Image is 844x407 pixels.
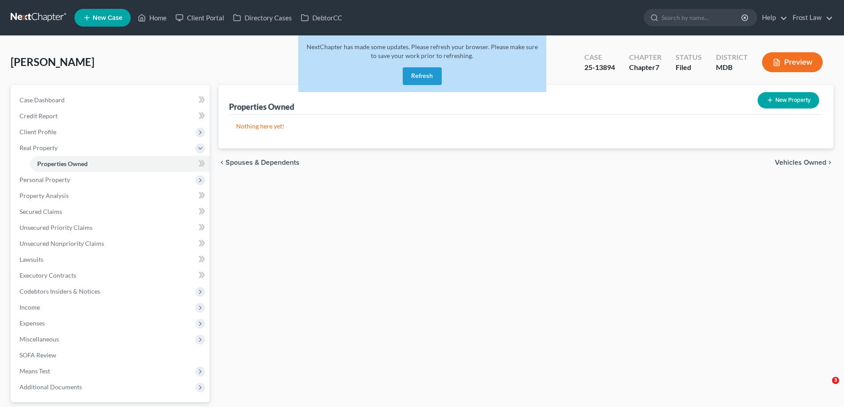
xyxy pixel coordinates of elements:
span: Personal Property [19,176,70,183]
a: Unsecured Nonpriority Claims [12,236,210,252]
input: Search by name... [661,9,743,26]
a: Case Dashboard [12,92,210,108]
a: Credit Report [12,108,210,124]
span: Executory Contracts [19,271,76,279]
span: Real Property [19,144,58,151]
span: Expenses [19,319,45,327]
a: Executory Contracts [12,267,210,283]
button: New Property [758,92,819,109]
a: SOFA Review [12,347,210,363]
a: Directory Cases [229,10,296,26]
span: Codebtors Insiders & Notices [19,287,100,295]
span: Client Profile [19,128,56,136]
div: MDB [716,62,748,73]
div: District [716,52,748,62]
span: Property Analysis [19,192,69,199]
a: Properties Owned [30,156,210,172]
span: NextChapter has made some updates. Please refresh your browser. Please make sure to save your wor... [307,43,538,59]
button: chevron_left Spouses & Dependents [218,159,299,166]
button: Refresh [403,67,442,85]
a: Unsecured Priority Claims [12,220,210,236]
p: Nothing here yet! [236,122,816,131]
span: Properties Owned [37,160,88,167]
span: Miscellaneous [19,335,59,343]
span: 3 [832,377,839,384]
span: Case Dashboard [19,96,65,104]
span: Spouses & Dependents [226,159,299,166]
span: SOFA Review [19,351,56,359]
span: Vehicles Owned [775,159,826,166]
div: Chapter [629,52,661,62]
a: Property Analysis [12,188,210,204]
a: Help [758,10,787,26]
a: Lawsuits [12,252,210,267]
span: Unsecured Nonpriority Claims [19,240,104,247]
a: Home [133,10,171,26]
a: Frost Law [788,10,833,26]
i: chevron_right [826,159,833,166]
div: Properties Owned [229,101,294,112]
iframe: Intercom live chat [814,377,835,398]
span: Income [19,303,40,311]
button: Vehicles Owned chevron_right [775,159,833,166]
div: 25-13894 [584,62,615,73]
button: Preview [762,52,823,72]
a: Client Portal [171,10,229,26]
a: DebtorCC [296,10,346,26]
span: Credit Report [19,112,58,120]
i: chevron_left [218,159,226,166]
div: Case [584,52,615,62]
span: Lawsuits [19,256,43,263]
span: Secured Claims [19,208,62,215]
span: [PERSON_NAME] [11,55,94,68]
span: 7 [655,63,659,71]
div: Status [676,52,702,62]
span: New Case [93,15,122,21]
span: Means Test [19,367,50,375]
span: Additional Documents [19,383,82,391]
a: Secured Claims [12,204,210,220]
div: Chapter [629,62,661,73]
div: Filed [676,62,702,73]
span: Unsecured Priority Claims [19,224,93,231]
